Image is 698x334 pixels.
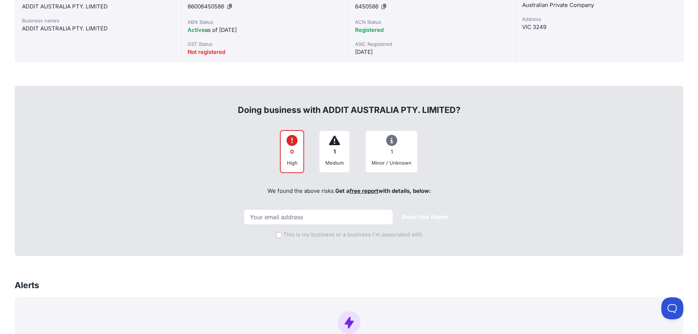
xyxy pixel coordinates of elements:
label: This is my business or a business I'm associated with [283,231,422,239]
div: Minor / Unknown [372,159,411,166]
div: Address [522,15,677,23]
input: Your email address [244,209,393,225]
h3: Alerts [15,279,39,291]
div: We found the above risks. [23,179,675,204]
div: High [287,159,298,166]
span: Registered [355,26,384,33]
div: as of [DATE] [188,26,343,34]
div: Doing business with ADDIT AUSTRALIA PTY. LIMITED? [23,92,675,116]
div: Australian Private Company [522,1,677,10]
div: [DATE] [355,48,510,56]
div: 0 [287,145,298,159]
div: VIC 3249 [522,23,677,32]
span: Not registered [188,48,225,55]
iframe: Toggle Customer Support [661,297,683,319]
div: ADDIT AUSTRALIA PTY. LIMITED [22,24,174,33]
span: Get a with details, below: [335,187,431,194]
span: 6450586 [355,3,378,10]
a: free report [350,187,378,194]
div: ABN Status [188,18,343,26]
div: 1 [372,145,411,159]
div: 1 [325,145,344,159]
div: ACN Status [355,18,510,26]
div: ADDIT AUSTRALIA PTY. LIMITED [22,2,174,11]
div: GST Status [188,40,343,48]
div: Business names [22,17,174,24]
div: ASIC Registered [355,40,510,48]
div: Medium [325,159,344,166]
span: 86006450586 [188,3,224,10]
span: Active [188,26,205,33]
button: Send Free Report [396,210,454,224]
